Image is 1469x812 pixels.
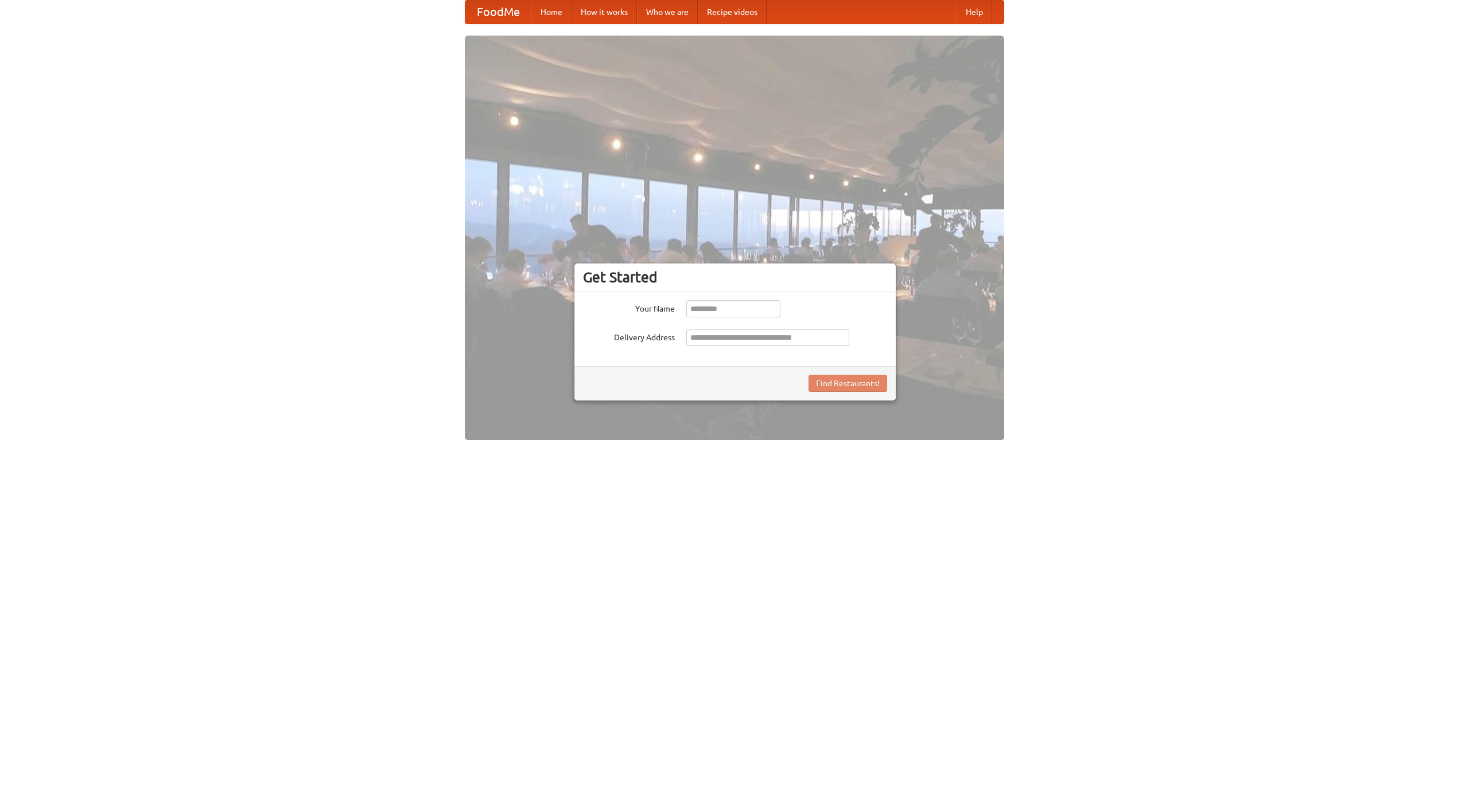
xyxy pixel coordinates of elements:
label: Delivery Address [583,329,675,343]
a: How it works [572,1,637,24]
a: FoodMe [465,1,531,24]
a: Home [531,1,572,24]
label: Your Name [583,300,675,314]
h3: Get Started [583,269,887,286]
button: Find Restaurants! [809,375,887,392]
a: Recipe videos [698,1,767,24]
a: Who we are [637,1,698,24]
a: Help [957,1,992,24]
